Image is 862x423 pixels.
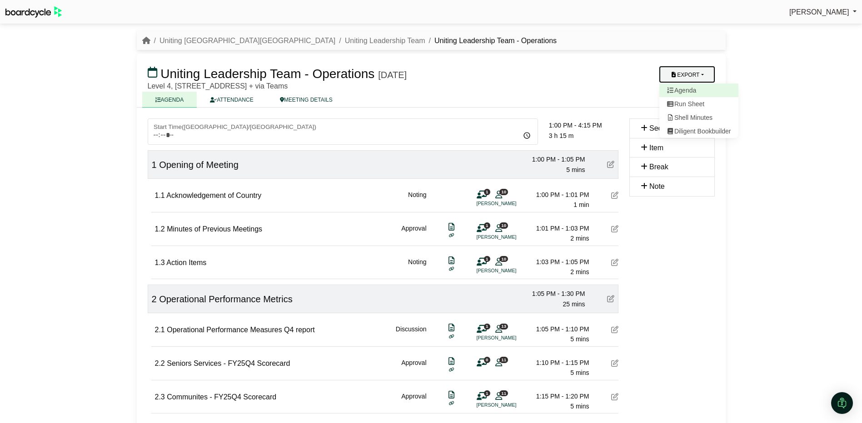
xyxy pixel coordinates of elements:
span: 10 [499,256,508,262]
li: [PERSON_NAME] [477,233,545,241]
span: Level 4, [STREET_ADDRESS] + via Teams [148,82,288,90]
span: 2.2 [155,359,165,367]
li: [PERSON_NAME] [477,401,545,409]
span: 10 [499,222,508,228]
span: [PERSON_NAME] [789,8,849,16]
span: Operational Performance Measures Q4 report [167,326,314,334]
span: 5 mins [570,369,589,376]
div: 1:00 PM - 4:15 PM [549,120,618,130]
li: [PERSON_NAME] [477,200,545,207]
span: 25 mins [563,300,585,308]
div: Discussion [396,324,427,344]
span: Action Items [166,259,206,266]
span: 5 mins [570,335,589,343]
span: 1.3 [155,259,165,266]
a: Uniting [GEOGRAPHIC_DATA][GEOGRAPHIC_DATA] [159,37,335,44]
span: 11 [499,390,508,396]
span: 5 mins [570,403,589,410]
span: Minutes of Previous Meetings [167,225,262,233]
li: [PERSON_NAME] [477,334,545,342]
span: Acknowledgement of Country [166,192,261,199]
a: ATTENDANCE [197,92,266,108]
a: Diligent Bookbuilder [659,124,738,138]
a: Shell Minutes [659,111,738,124]
span: Seniors Services - FY25Q4 Scorecard [167,359,290,367]
span: 11 [499,357,508,363]
span: Section [649,124,673,132]
span: 1 [484,189,490,195]
span: 1 [484,324,490,330]
span: 5 mins [566,166,585,173]
span: Break [649,163,668,171]
span: 1 [152,160,157,170]
span: Operational Performance Metrics [159,294,292,304]
div: 1:00 PM - 1:05 PM [522,154,585,164]
span: 0 [484,357,490,363]
span: 2 mins [570,268,589,275]
div: Approval [401,223,426,244]
img: BoardcycleBlackGreen-aaafeed430059cb809a45853b8cf6d952af9d84e6e89e1f1685b34bfd5cb7d64.svg [5,6,62,18]
div: 1:10 PM - 1:15 PM [526,358,589,368]
span: 1 [484,256,490,262]
a: AGENDA [142,92,197,108]
li: [PERSON_NAME] [477,267,545,275]
span: 2 [152,294,157,304]
a: MEETING DETAILS [267,92,346,108]
a: Uniting Leadership Team [345,37,425,44]
span: 10 [499,189,508,195]
span: 2.1 [155,326,165,334]
span: 3 h 15 m [549,132,573,139]
nav: breadcrumb [142,35,557,47]
div: [DATE] [378,69,407,80]
span: 1 min [573,201,589,208]
span: Opening of Meeting [159,160,239,170]
span: Note [649,182,665,190]
span: 1.1 [155,192,165,199]
a: Agenda [659,84,738,97]
div: 1:05 PM - 1:10 PM [526,324,589,334]
a: Run Sheet [659,97,738,111]
div: Approval [401,391,426,412]
div: 1:05 PM - 1:30 PM [522,289,585,299]
a: [PERSON_NAME] [789,6,857,18]
span: 2.3 [155,393,165,401]
div: Approval [401,358,426,378]
div: Open Intercom Messenger [831,392,853,414]
div: 1:15 PM - 1:20 PM [526,391,589,401]
span: 2 mins [570,235,589,242]
li: Uniting Leadership Team - Operations [425,35,557,47]
span: 1 [484,390,490,396]
div: 1:01 PM - 1:03 PM [526,223,589,233]
span: 1 [484,222,490,228]
div: Noting [408,257,426,277]
div: 1:00 PM - 1:01 PM [526,190,589,200]
div: 1:03 PM - 1:05 PM [526,257,589,267]
span: 1.2 [155,225,165,233]
span: Item [649,144,663,152]
button: Export [659,66,714,83]
span: Communites - FY25Q4 Scorecard [167,393,276,401]
span: 13 [499,324,508,330]
span: Uniting Leadership Team - Operations [160,67,374,81]
div: Noting [408,190,426,210]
